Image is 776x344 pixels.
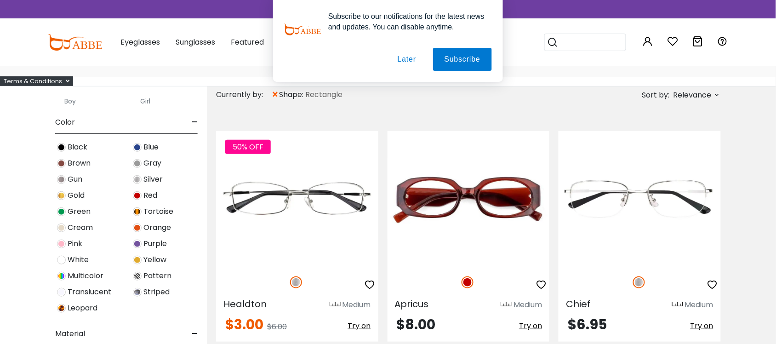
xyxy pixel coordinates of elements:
div: Medium [514,299,542,310]
span: Sort by: [642,90,670,100]
span: Rectangle [305,89,342,100]
img: Orange [133,224,142,232]
img: Brown [57,159,66,168]
img: Striped [133,288,142,297]
img: Translucent [57,288,66,297]
span: Apricus [395,298,429,310]
img: White [57,256,66,264]
span: Green [68,206,91,217]
img: Pink [57,240,66,248]
span: $6.00 [267,321,287,332]
span: Red [143,190,157,201]
img: Silver Chief - Metal ,Adjust Nose Pads [559,131,721,266]
button: Try on [348,318,371,334]
img: Blue [133,143,142,152]
span: Gold [68,190,85,201]
img: Yellow [133,256,142,264]
span: Relevance [673,87,712,103]
span: Silver [143,174,163,185]
span: Tortoise [143,206,173,217]
span: Striped [143,287,170,298]
div: Currently by: [216,86,271,103]
img: Gun [57,175,66,184]
span: $3.00 [225,315,263,334]
span: Try on [690,321,713,331]
img: size ruler [672,302,683,309]
img: Silver [633,276,645,288]
span: Multicolor [68,270,103,281]
span: Pink [68,238,82,249]
span: Translucent [68,287,111,298]
button: Try on [690,318,713,334]
span: Pattern [143,270,171,281]
span: Orange [143,222,171,233]
span: $8.00 [397,315,436,334]
img: Gray [133,159,142,168]
span: Purple [143,238,167,249]
span: Healdton [223,298,267,310]
img: Red [462,276,474,288]
img: Green [57,207,66,216]
span: Black [68,142,87,153]
span: Try on [348,321,371,331]
span: Brown [68,158,91,169]
span: Gun [68,174,82,185]
span: $6.95 [568,315,607,334]
span: Cream [68,222,93,233]
label: Boy [64,96,76,107]
span: White [68,254,89,265]
span: Gray [143,158,161,169]
span: Chief [566,298,590,310]
img: Leopard [57,304,66,313]
span: - [192,111,198,133]
img: Cream [57,224,66,232]
button: Later [386,48,428,71]
span: Leopard [68,303,97,314]
span: Yellow [143,254,166,265]
span: Try on [519,321,542,331]
img: Red [133,191,142,200]
label: Girl [140,96,150,107]
span: × [271,86,279,103]
img: Silver [290,276,302,288]
div: Subscribe to our notifications for the latest news and updates. You can disable anytime. [321,11,492,32]
span: shape: [279,89,305,100]
img: Gold [57,191,66,200]
img: Multicolor [57,272,66,281]
button: Try on [519,318,542,334]
img: size ruler [330,302,341,309]
img: Silver [133,175,142,184]
button: Subscribe [433,48,492,71]
div: Medium [685,299,713,310]
img: Black [57,143,66,152]
img: size ruler [501,302,512,309]
img: Pattern [133,272,142,281]
span: Color [55,111,75,133]
img: Red Apricus - Acetate ,Universal Bridge Fit [388,131,550,266]
span: Blue [143,142,159,153]
img: notification icon [284,11,321,48]
img: Silver Healdton - Metal ,Adjust Nose Pads [216,131,378,266]
img: Purple [133,240,142,248]
div: Medium [342,299,371,310]
img: Tortoise [133,207,142,216]
span: 50% OFF [225,140,271,154]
